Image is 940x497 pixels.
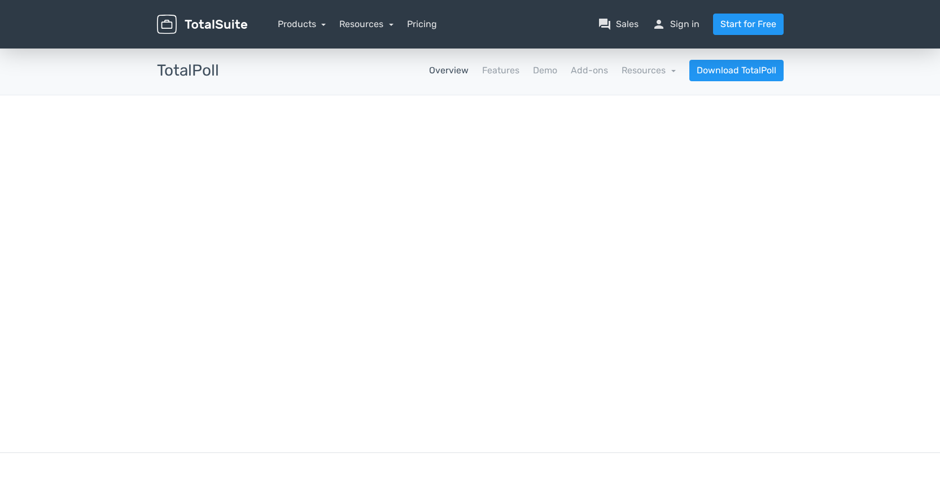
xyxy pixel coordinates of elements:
a: Resources [622,65,676,76]
a: question_answerSales [598,17,639,31]
span: question_answer [598,17,611,31]
a: Pricing [407,17,437,31]
a: Features [482,64,519,77]
img: TotalSuite for WordPress [157,15,247,34]
a: Start for Free [713,14,784,35]
a: Products [278,19,326,29]
a: personSign in [652,17,699,31]
a: Resources [339,19,394,29]
a: Download TotalPoll [689,60,784,81]
h3: TotalPoll [157,62,219,80]
span: person [652,17,666,31]
a: Demo [533,64,557,77]
a: Add-ons [571,64,608,77]
a: Overview [429,64,469,77]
